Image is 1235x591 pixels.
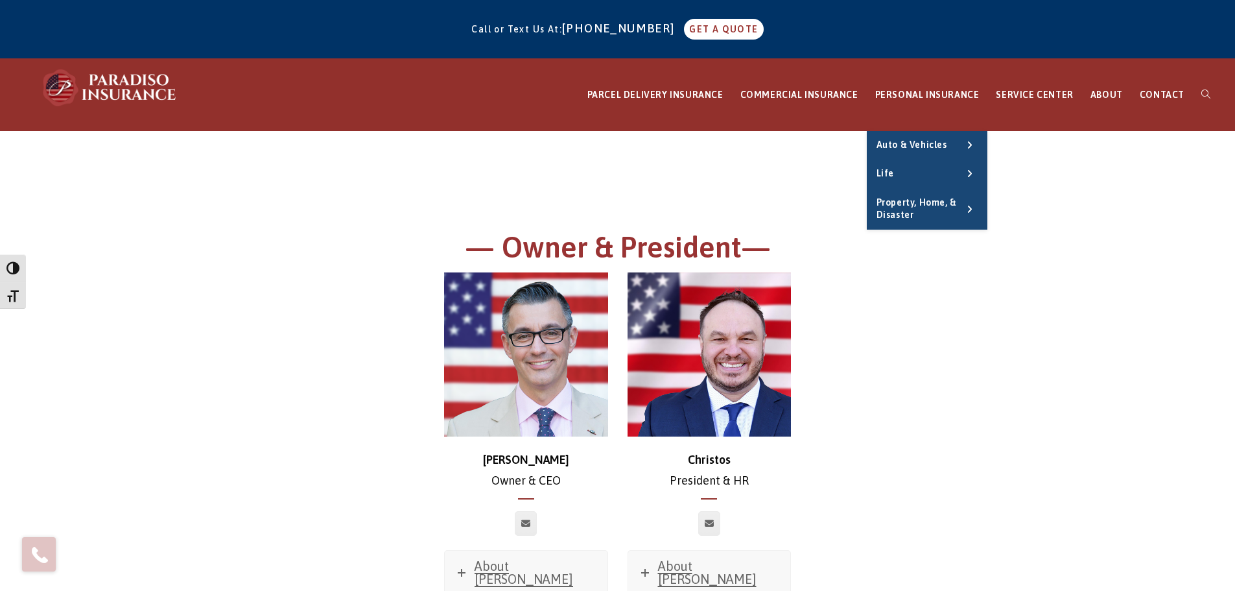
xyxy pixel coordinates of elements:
span: PARCEL DELIVERY INSURANCE [587,90,723,100]
a: PARCEL DELIVERY INSURANCE [579,59,732,131]
h1: — Owner & President— [261,228,974,273]
a: Property, Home, & Disaster [867,189,988,230]
span: Property, Home, & Disaster [876,197,957,221]
span: Call or Text Us At: [471,24,562,34]
a: SERVICE CENTER [987,59,1081,131]
span: Auto & Vehicles [876,139,947,150]
a: Auto & Vehicles [867,131,988,160]
img: Phone icon [29,544,50,565]
strong: [PERSON_NAME] [483,453,569,466]
span: ABOUT [1090,90,1123,100]
span: PERSONAL INSURANCE [875,90,980,100]
span: CONTACT [1140,90,1184,100]
img: Paradiso Insurance [39,68,182,107]
p: President & HR [628,450,792,492]
p: Owner & CEO [444,450,608,492]
a: GET A QUOTE [684,19,763,40]
a: PERSONAL INSURANCE [867,59,988,131]
span: COMMERCIAL INSURANCE [740,90,858,100]
span: About [PERSON_NAME] [475,559,573,586]
span: About [PERSON_NAME] [658,559,757,586]
a: [PHONE_NUMBER] [562,21,681,35]
a: Life [867,160,988,188]
span: SERVICE CENTER [996,90,1073,100]
img: chris-500x500 (1) [444,272,608,437]
span: Life [876,168,894,178]
a: COMMERCIAL INSURANCE [732,59,867,131]
strong: Christos [688,453,731,466]
img: Christos_500x500 [628,272,792,437]
a: CONTACT [1131,59,1193,131]
a: ABOUT [1082,59,1131,131]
